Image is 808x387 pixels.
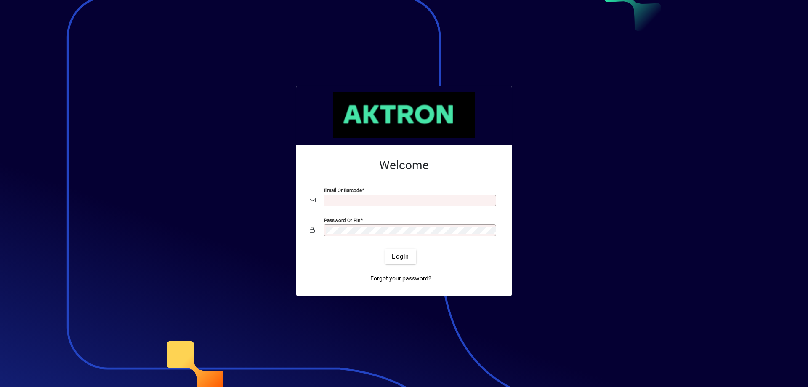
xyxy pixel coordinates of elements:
h2: Welcome [310,158,498,173]
span: Forgot your password? [370,274,431,283]
a: Forgot your password? [367,271,435,286]
mat-label: Password or Pin [324,217,360,223]
span: Login [392,252,409,261]
mat-label: Email or Barcode [324,187,362,193]
button: Login [385,249,416,264]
